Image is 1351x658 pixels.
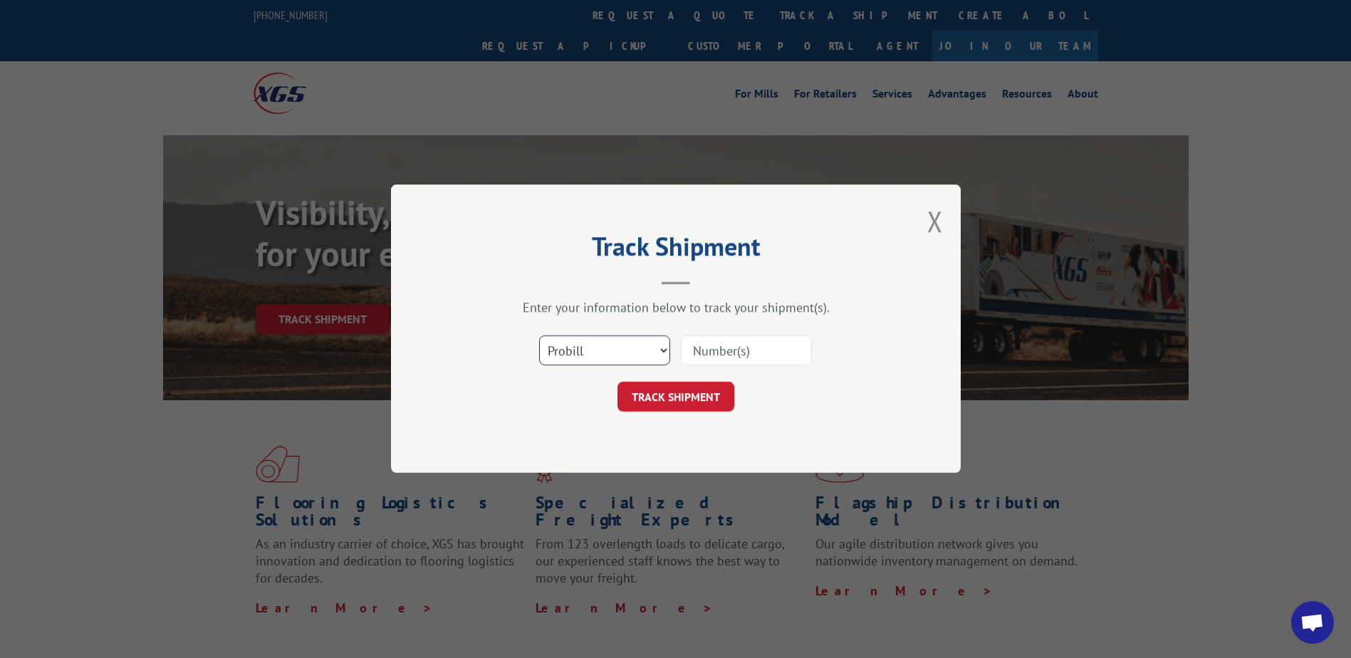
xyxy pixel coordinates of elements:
[1291,601,1334,644] div: Open chat
[681,336,812,366] input: Number(s)
[927,202,943,240] button: Close modal
[462,236,890,263] h2: Track Shipment
[462,300,890,316] div: Enter your information below to track your shipment(s).
[617,382,734,412] button: TRACK SHIPMENT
